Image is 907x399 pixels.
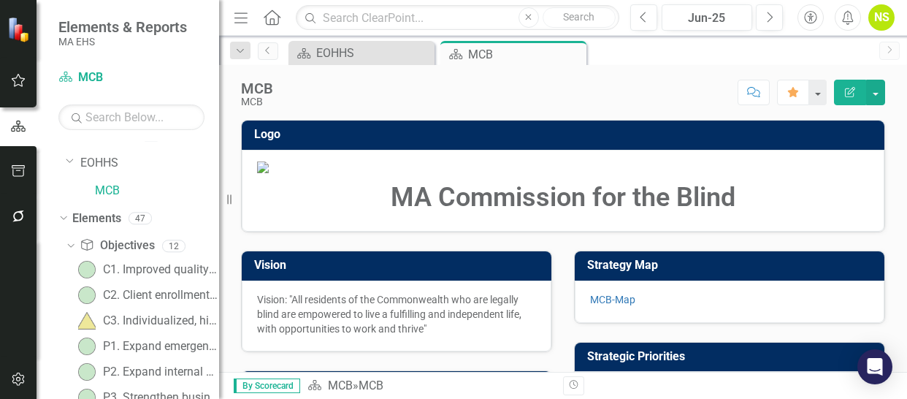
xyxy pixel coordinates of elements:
a: MCB [95,183,219,199]
a: MCB [328,379,353,392]
div: P2. Expand internal and external collaboration to streamline service access and provide coordinat... [103,365,219,379]
img: On-track [78,261,96,278]
input: Search ClearPoint... [296,5,619,31]
small: MA EHS [58,36,187,47]
span: By Scorecard [234,379,300,393]
div: C1. Improved quality of life [103,263,219,276]
a: C1. Improved quality of life [74,258,219,281]
div: MCB [359,379,383,392]
strong: MA Commission for the Blind [391,182,735,213]
div: Jun-25 [667,9,747,27]
img: On-track [78,286,96,304]
div: MCB [468,45,583,64]
div: C3. Individualized, high-quality services [103,314,219,327]
a: MCB [58,69,204,86]
a: EOHHS [80,155,219,172]
h3: Strategy Map [587,259,877,272]
a: MCB-Map [590,294,635,305]
button: Search [543,7,616,28]
div: C2. Client enrollment and service satisfaction [103,289,219,302]
h3: Logo [254,128,877,141]
input: Search Below... [58,104,204,130]
h3: Strategic Priorities [587,350,877,363]
h3: Vision [254,259,544,272]
a: Elements [72,210,121,227]
a: EOHHS [292,44,431,62]
div: MCB [241,96,273,107]
img: At-risk [78,312,96,330]
p: Vision: "All residents of the Commonwealth who are legally blind are empowered to live a fulfilli... [257,292,536,336]
a: P2. Expand internal and external collaboration to streamline service access and provide coordinat... [74,360,219,384]
img: Document.png [257,161,869,173]
img: ClearPoint Strategy [7,16,33,42]
a: P1. Expand emergency preparedness [74,335,219,358]
a: Objectives [80,237,154,254]
div: 47 [129,212,152,224]
a: C2. Client enrollment and service satisfaction [74,284,219,307]
button: Jun-25 [662,4,752,31]
button: NS [868,4,895,31]
img: On-track [78,363,96,381]
span: Elements & Reports [58,18,187,36]
div: 2 [139,129,163,142]
div: MCB [241,80,273,96]
div: 12 [162,240,185,252]
div: EOHHS [316,44,431,62]
div: » [307,378,552,395]
span: Search [563,11,594,23]
div: P1. Expand emergency preparedness [103,340,219,353]
a: C3. Individualized, high-quality services [74,309,219,332]
div: Open Intercom Messenger [857,349,892,384]
img: On-track [78,338,96,355]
